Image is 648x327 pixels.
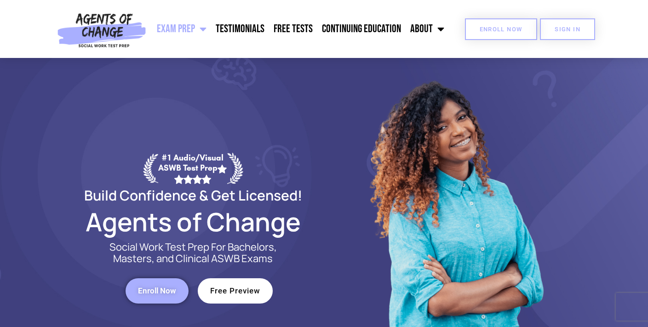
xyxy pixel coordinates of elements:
a: Enroll Now [126,278,189,304]
a: Free Tests [269,17,317,40]
a: SIGN IN [540,18,595,40]
div: #1 Audio/Visual ASWB Test Prep [158,153,227,184]
h2: Agents of Change [62,211,324,232]
span: Enroll Now [138,287,176,295]
span: Enroll Now [480,26,522,32]
h2: Build Confidence & Get Licensed! [62,189,324,202]
a: About [406,17,449,40]
a: Exam Prep [152,17,211,40]
a: Continuing Education [317,17,406,40]
span: Free Preview [210,287,260,295]
p: Social Work Test Prep For Bachelors, Masters, and Clinical ASWB Exams [99,241,287,264]
a: Testimonials [211,17,269,40]
nav: Menu [150,17,448,40]
a: Free Preview [198,278,273,304]
span: SIGN IN [555,26,580,32]
a: Enroll Now [465,18,537,40]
